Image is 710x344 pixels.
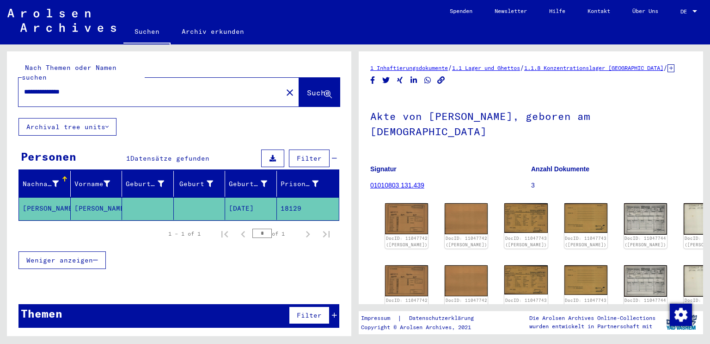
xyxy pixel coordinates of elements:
b: Anzahl Dokumente [531,165,589,173]
div: Nachname [23,176,70,191]
div: Nachname [23,179,59,189]
p: wurden entwickelt in Partnerschaft mit [529,322,655,331]
button: Archival tree units [18,118,116,136]
button: Share on LinkedIn [409,75,419,86]
span: / [448,63,452,72]
div: Vorname [74,179,110,189]
a: 1.1 Lager und Ghettos [452,64,520,71]
a: DocID: 11047744 ([PERSON_NAME]) [624,236,666,247]
span: 1 [126,154,130,163]
a: DocID: 11047742 ([PERSON_NAME]) [446,298,487,309]
mat-cell: [PERSON_NAME] [71,197,122,220]
img: 001.jpg [624,265,667,297]
b: Signatur [370,165,397,173]
a: DocID: 11047742 ([PERSON_NAME]) [446,236,487,247]
p: 3 [531,181,692,190]
mat-header-cell: Prisoner # [277,171,339,197]
img: Zustimmung ändern [670,304,692,326]
a: 01010803 131.439 [370,181,424,189]
button: Weniger anzeigen [18,251,106,269]
img: 002.jpg [445,203,488,234]
button: Clear [281,83,299,101]
button: Last page [317,225,336,243]
button: Filter [289,150,330,167]
mat-icon: close [284,87,295,98]
h1: Akte von [PERSON_NAME], geboren am [DEMOGRAPHIC_DATA] [370,95,692,151]
button: Share on WhatsApp [423,75,433,86]
mat-cell: [DATE] [225,197,277,220]
div: Prisoner # [281,176,331,191]
a: Archiv erkunden [171,20,255,43]
p: Die Arolsen Archives Online-Collections [529,314,655,322]
a: DocID: 11047743 ([PERSON_NAME]) [505,236,547,247]
button: Next page [299,225,317,243]
span: Weniger anzeigen [26,256,93,264]
div: 1 – 1 of 1 [168,230,201,238]
div: Personen [21,148,76,165]
a: DocID: 11047742 ([PERSON_NAME]) [386,298,428,309]
span: Filter [297,154,322,163]
img: Arolsen_neg.svg [7,9,116,32]
div: Themen [21,305,62,322]
div: | [361,313,485,323]
a: 1 Inhaftierungsdokumente [370,64,448,71]
a: DocID: 11047742 ([PERSON_NAME]) [386,236,428,247]
div: Geburt‏ [177,176,225,191]
div: Geburtsname [126,176,176,191]
div: Vorname [74,176,122,191]
img: 001.jpg [385,265,428,296]
img: 001.jpg [504,265,547,294]
mat-cell: 18129 [277,197,339,220]
span: DE [680,8,691,15]
img: 002.jpg [445,265,488,296]
mat-cell: [PERSON_NAME] [19,197,71,220]
img: 002.jpg [564,265,607,295]
span: / [520,63,524,72]
button: Copy link [436,75,446,86]
a: DocID: 11047743 ([PERSON_NAME]) [565,298,606,309]
a: DocID: 11047744 ([PERSON_NAME]) [624,298,666,309]
span: Datensätze gefunden [130,154,209,163]
span: Filter [297,311,322,319]
mat-header-cell: Geburt‏ [174,171,226,197]
img: 001.jpg [385,203,428,234]
button: First page [215,225,234,243]
div: Geburtsdatum [229,176,279,191]
button: Share on Facebook [368,75,378,86]
img: yv_logo.png [664,311,699,334]
div: Geburtsdatum [229,179,267,189]
img: 001.jpg [624,203,667,235]
a: Datenschutzerklärung [402,313,485,323]
a: Suchen [123,20,171,44]
div: Zustimmung ändern [669,303,692,325]
img: 001.jpg [504,203,547,232]
button: Suche [299,78,340,106]
mat-label: Nach Themen oder Namen suchen [22,63,116,81]
mat-header-cell: Vorname [71,171,122,197]
div: Prisoner # [281,179,319,189]
a: DocID: 11047743 ([PERSON_NAME]) [565,236,606,247]
p: Copyright © Arolsen Archives, 2021 [361,323,485,331]
a: Impressum [361,313,398,323]
div: Geburtsname [126,179,164,189]
button: Filter [289,306,330,324]
div: of 1 [252,229,299,238]
button: Previous page [234,225,252,243]
a: DocID: 11047743 ([PERSON_NAME]) [505,298,547,309]
span: / [663,63,667,72]
img: 002.jpg [564,203,607,233]
button: Share on Xing [395,75,405,86]
mat-header-cell: Nachname [19,171,71,197]
mat-header-cell: Geburtsname [122,171,174,197]
mat-header-cell: Geburtsdatum [225,171,277,197]
span: Suche [307,88,330,97]
a: 1.1.8 Konzentrationslager [GEOGRAPHIC_DATA] [524,64,663,71]
div: Geburt‏ [177,179,214,189]
button: Share on Twitter [381,75,391,86]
